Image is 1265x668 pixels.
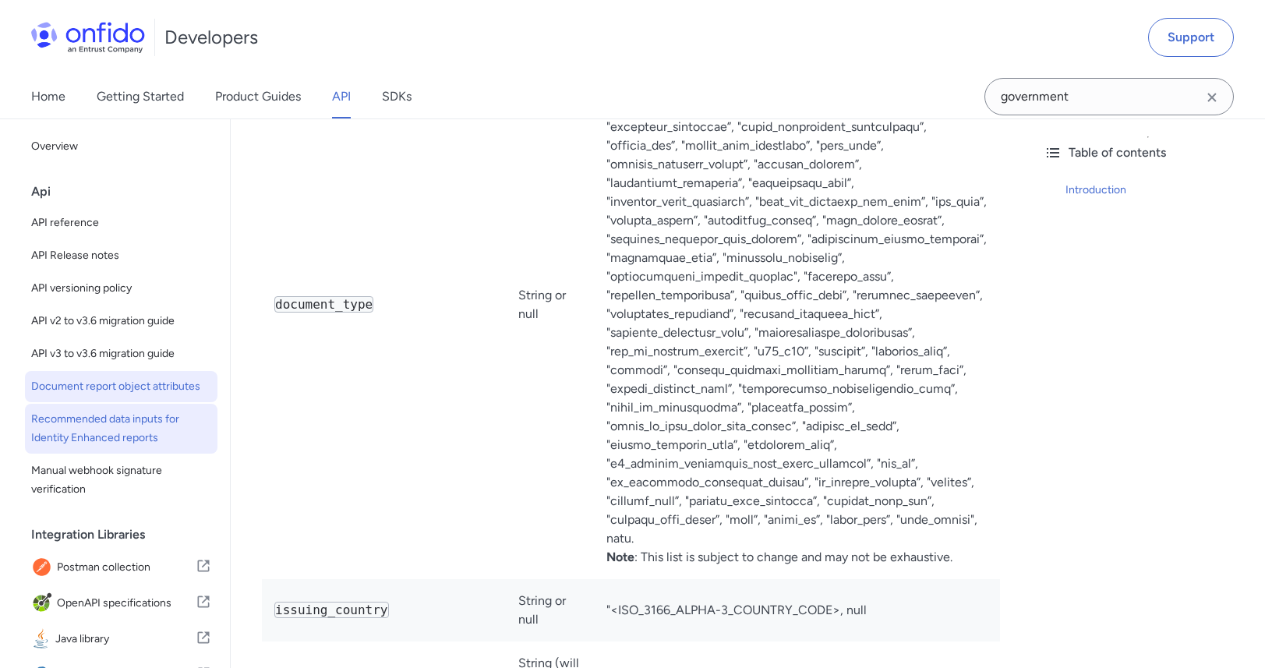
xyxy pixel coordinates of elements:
[57,592,196,614] span: OpenAPI specifications
[25,550,217,585] a: IconPostman collectionPostman collection
[25,455,217,505] a: Manual webhook signature verification
[55,628,196,650] span: Java library
[31,214,211,232] span: API reference
[506,30,594,579] td: String or null
[25,371,217,402] a: Document report object attributes
[31,312,211,330] span: API v2 to v3.6 migration guide
[332,75,351,118] a: API
[31,345,211,363] span: API v3 to v3.6 migration guide
[25,273,217,304] a: API versioning policy
[31,410,211,447] span: Recommended data inputs for Identity Enhanced reports
[25,240,217,271] a: API Release notes
[25,586,217,620] a: IconOpenAPI specificationsOpenAPI specifications
[1148,18,1234,57] a: Support
[25,131,217,162] a: Overview
[506,579,594,641] td: String or null
[31,628,55,650] img: IconJava library
[31,176,224,207] div: Api
[25,338,217,369] a: API v3 to v3.6 migration guide
[31,75,65,118] a: Home
[31,557,57,578] img: IconPostman collection
[31,592,57,614] img: IconOpenAPI specifications
[164,25,258,50] h1: Developers
[1203,88,1221,107] svg: Clear search field button
[31,461,211,499] span: Manual webhook signature verification
[1065,181,1253,200] a: Introduction
[215,75,301,118] a: Product Guides
[594,30,1000,579] td: "loremipsumdol_sitamet_consectetur”, "adipisc_elitseddoei”, "temporin_utlaboreetd”, "magn_aliquae...
[25,622,217,656] a: IconJava libraryJava library
[31,519,224,550] div: Integration Libraries
[25,306,217,337] a: API v2 to v3.6 migration guide
[382,75,412,118] a: SDKs
[31,137,211,156] span: Overview
[606,550,634,564] strong: Note
[274,296,373,313] code: document_type
[1044,143,1253,162] div: Table of contents
[25,207,217,239] a: API reference
[274,602,389,618] code: issuing_country
[31,246,211,265] span: API Release notes
[25,404,217,454] a: Recommended data inputs for Identity Enhanced reports
[31,279,211,298] span: API versioning policy
[31,377,211,396] span: Document report object attributes
[594,579,1000,641] td: "<ISO_3166_ALPHA-3_COUNTRY_CODE>, null
[97,75,184,118] a: Getting Started
[57,557,196,578] span: Postman collection
[984,78,1234,115] input: Onfido search input field
[31,22,145,53] img: Onfido Logo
